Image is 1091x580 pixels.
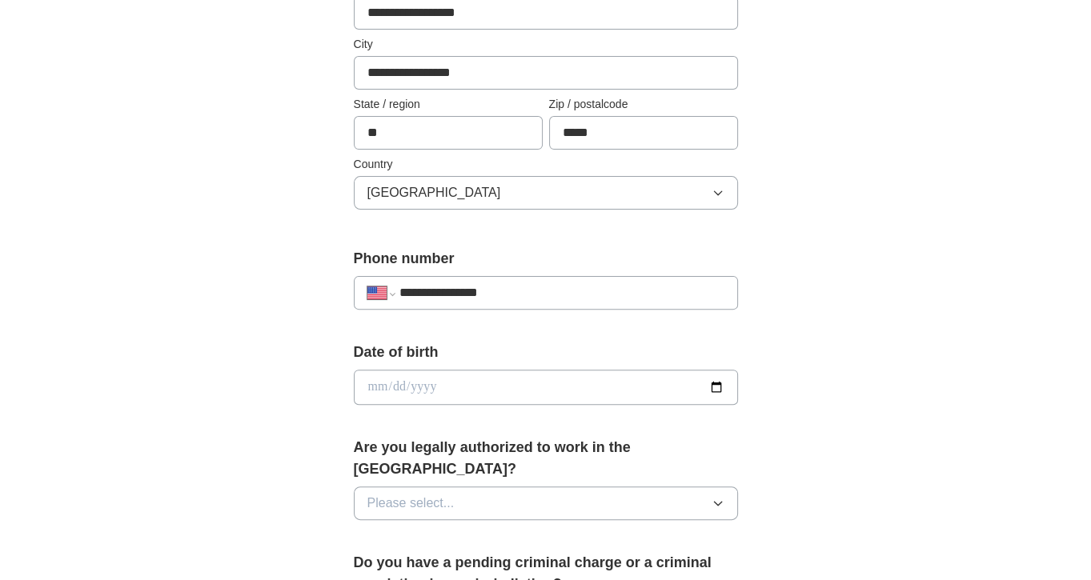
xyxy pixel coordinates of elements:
[354,342,738,363] label: Date of birth
[354,437,738,480] label: Are you legally authorized to work in the [GEOGRAPHIC_DATA]?
[354,176,738,210] button: [GEOGRAPHIC_DATA]
[354,96,543,113] label: State / region
[367,183,501,202] span: [GEOGRAPHIC_DATA]
[367,494,455,513] span: Please select...
[549,96,738,113] label: Zip / postalcode
[354,248,738,270] label: Phone number
[354,486,738,520] button: Please select...
[354,156,738,173] label: Country
[354,36,738,53] label: City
